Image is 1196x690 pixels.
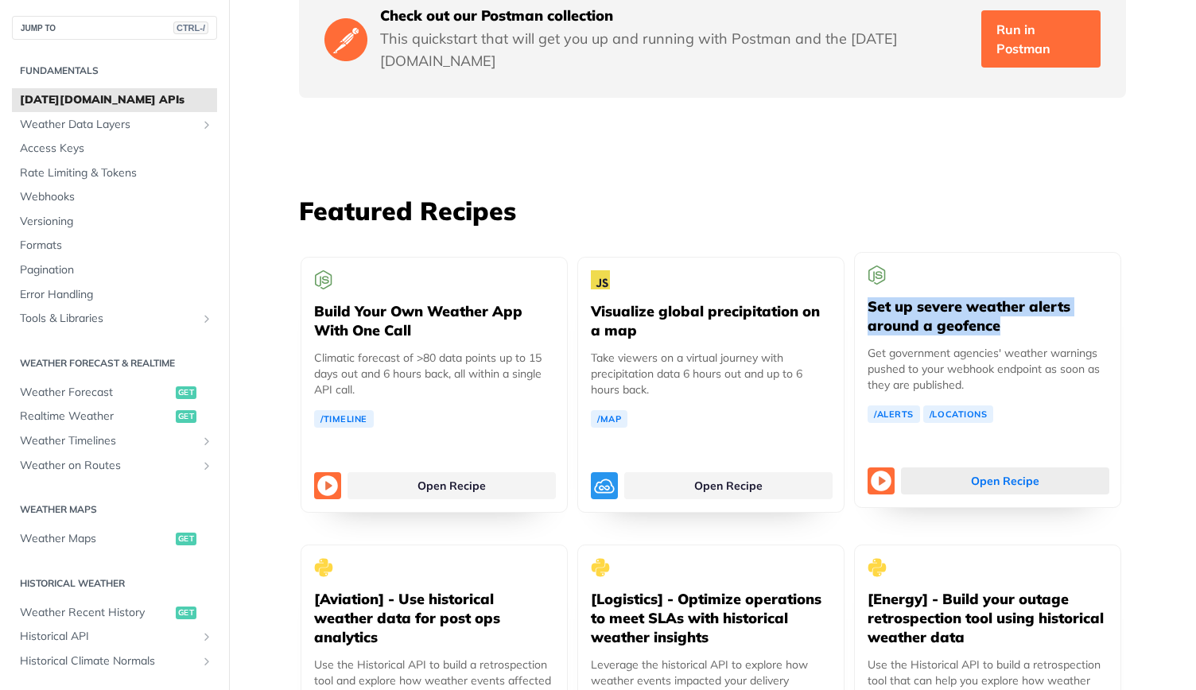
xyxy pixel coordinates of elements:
[200,118,213,131] button: Show subpages for Weather Data Layers
[901,467,1109,494] a: Open Recipe
[380,28,969,72] p: This quickstart that will get you up and running with Postman and the [DATE][DOMAIN_NAME]
[20,141,213,157] span: Access Keys
[868,405,920,423] a: /Alerts
[20,531,172,547] span: Weather Maps
[20,653,196,669] span: Historical Climate Normals
[12,88,217,112] a: [DATE][DOMAIN_NAME] APIs
[176,386,196,399] span: get
[348,472,556,499] a: Open Recipe
[200,459,213,472] button: Show subpages for Weather on Routes
[868,590,1108,647] h5: [Energy] - Build your outage retrospection tool using historical weather data
[314,350,554,397] p: Climatic forecast of >80 data points up to 15 days out and 6 hours back, all within a single API ...
[176,607,196,619] span: get
[324,16,367,63] img: Postman Logo
[12,502,217,517] h2: Weather Maps
[20,629,196,645] span: Historical API
[173,21,208,34] span: CTRL-/
[12,649,217,673] a: Historical Climate NormalsShow subpages for Historical Climate Normals
[12,185,217,209] a: Webhooks
[20,238,213,254] span: Formats
[12,307,217,331] a: Tools & LibrariesShow subpages for Tools & Libraries
[868,297,1108,335] h5: Set up severe weather alerts around a geofence
[314,302,554,340] h5: Build Your Own Weather App With One Call
[20,214,213,230] span: Versioning
[12,137,217,161] a: Access Keys
[20,117,196,133] span: Weather Data Layers
[12,625,217,649] a: Historical APIShow subpages for Historical API
[20,262,213,278] span: Pagination
[380,6,969,25] h5: Check out our Postman collection
[20,189,213,205] span: Webhooks
[624,472,833,499] a: Open Recipe
[12,429,217,453] a: Weather TimelinesShow subpages for Weather Timelines
[12,16,217,40] button: JUMP TOCTRL-/
[314,590,554,647] h5: [Aviation] - Use historical weather data for post ops analytics
[12,258,217,282] a: Pagination
[12,454,217,478] a: Weather on RoutesShow subpages for Weather on Routes
[12,234,217,258] a: Formats
[200,312,213,325] button: Show subpages for Tools & Libraries
[12,210,217,234] a: Versioning
[12,527,217,551] a: Weather Mapsget
[12,576,217,591] h2: Historical Weather
[200,655,213,668] button: Show subpages for Historical Climate Normals
[591,302,831,340] h5: Visualize global precipitation on a map
[12,64,217,78] h2: Fundamentals
[591,350,831,397] p: Take viewers on a virtual journey with precipitation data 6 hours out and up to 6 hours back.
[20,287,213,303] span: Error Handling
[314,410,374,428] a: /Timeline
[12,381,217,405] a: Weather Forecastget
[12,161,217,185] a: Rate Limiting & Tokens
[20,409,172,424] span: Realtime Weather
[299,193,1126,228] h3: Featured Recipes
[200,435,213,448] button: Show subpages for Weather Timelines
[20,385,172,401] span: Weather Forecast
[20,311,196,327] span: Tools & Libraries
[176,533,196,545] span: get
[591,590,831,647] h5: [Logistics] - Optimize operations to meet SLAs with historical weather insights
[981,10,1101,68] a: Run in Postman
[20,605,172,621] span: Weather Recent History
[12,113,217,137] a: Weather Data LayersShow subpages for Weather Data Layers
[923,405,994,423] a: /Locations
[12,601,217,625] a: Weather Recent Historyget
[176,410,196,423] span: get
[20,433,196,449] span: Weather Timelines
[20,165,213,181] span: Rate Limiting & Tokens
[20,458,196,474] span: Weather on Routes
[200,630,213,643] button: Show subpages for Historical API
[12,356,217,370] h2: Weather Forecast & realtime
[591,410,627,428] a: /Map
[12,283,217,307] a: Error Handling
[12,405,217,428] a: Realtime Weatherget
[868,345,1108,393] p: Get government agencies' weather warnings pushed to your webhook endpoint as soon as they are pub...
[20,92,213,108] span: [DATE][DOMAIN_NAME] APIs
